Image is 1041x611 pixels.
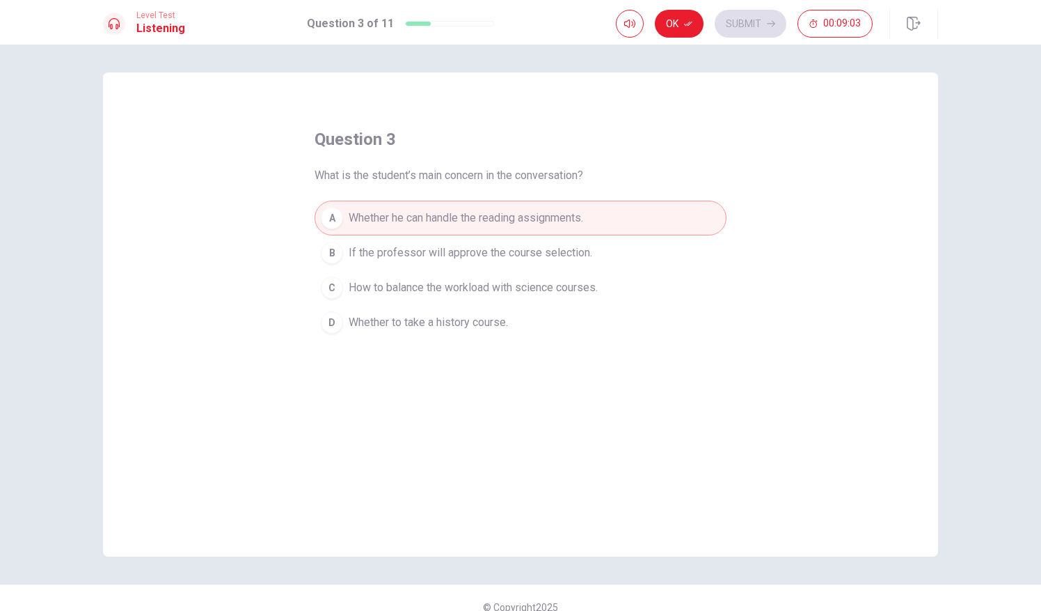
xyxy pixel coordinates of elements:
div: B [321,242,343,264]
button: AWhether he can handle the reading assignments. [315,201,726,235]
button: BIf the professor will approve the course selection. [315,235,726,270]
h1: Listening [136,20,185,37]
button: DWhether to take a history course. [315,305,726,340]
div: D [321,311,343,334]
h4: question 3 [315,128,396,150]
button: CHow to balance the workload with science courses. [315,270,726,305]
span: If the professor will approve the course selection. [349,245,592,261]
button: 00:09:03 [797,10,873,38]
h1: Question 3 of 11 [307,15,394,32]
span: What is the student’s main concern in the conversation? [315,167,583,184]
span: Whether to take a history course. [349,314,508,331]
div: C [321,277,343,299]
span: How to balance the workload with science courses. [349,279,598,296]
span: Whether he can handle the reading assignments. [349,210,583,226]
div: A [321,207,343,229]
button: Ok [655,10,704,38]
span: 00:09:03 [823,18,861,29]
span: Level Test [136,10,185,20]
